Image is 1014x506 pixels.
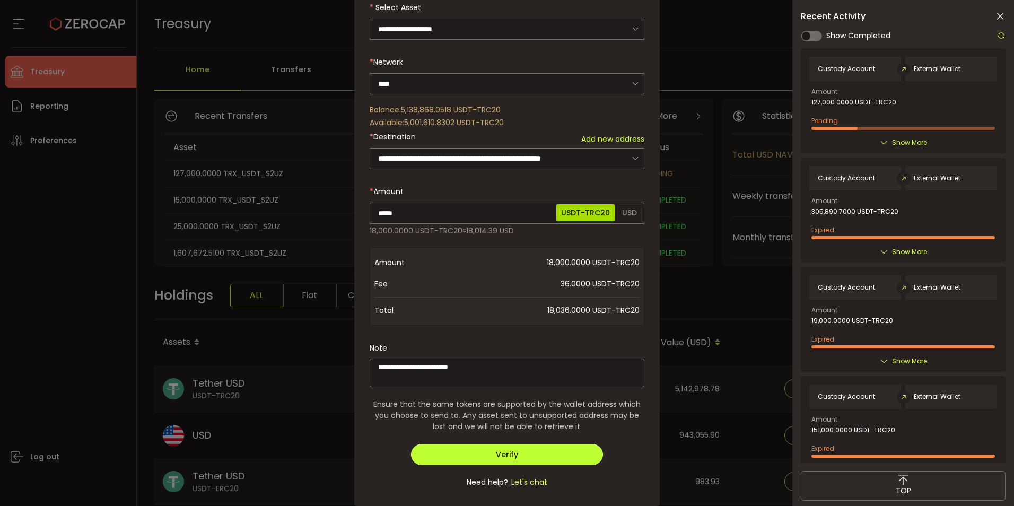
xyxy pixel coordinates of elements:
span: 5,001,610.8302 USDT-TRC20 [404,117,504,128]
span: 18,000.0000 USDT-TRC20 [459,252,640,273]
span: Balance: [370,104,401,115]
span: 18,036.0000 USDT-TRC20 [459,300,640,321]
span: USDT-TRC20 [556,204,615,221]
span: Destination [373,132,416,142]
span: Ensure that the same tokens are supported by the wallet address which you choose to send to. Any ... [370,399,644,432]
button: Verify [411,444,604,465]
span: Verify [496,449,518,460]
span: Amount [373,186,404,197]
iframe: Chat Widget [776,80,1014,506]
span: USD [617,204,642,221]
span: Need help? [467,477,508,488]
span: External Wallet [914,65,960,73]
span: Available: [370,117,404,128]
span: ≈ [462,225,466,236]
span: 36.0000 USDT-TRC20 [459,273,640,294]
span: Add new address [581,134,644,145]
span: Recent Activity [801,12,866,21]
span: 18,014.39 USD [466,225,514,236]
span: Total [374,300,459,321]
span: 5,138,868.0518 USDT-TRC20 [401,104,501,115]
span: Fee [374,273,459,294]
label: Note [370,343,387,353]
span: Custody Account [818,65,875,73]
span: 18,000.0000 USDT-TRC20 [370,225,462,236]
span: Amount [374,252,459,273]
span: Let's chat [508,477,547,488]
span: Show Completed [826,30,890,41]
